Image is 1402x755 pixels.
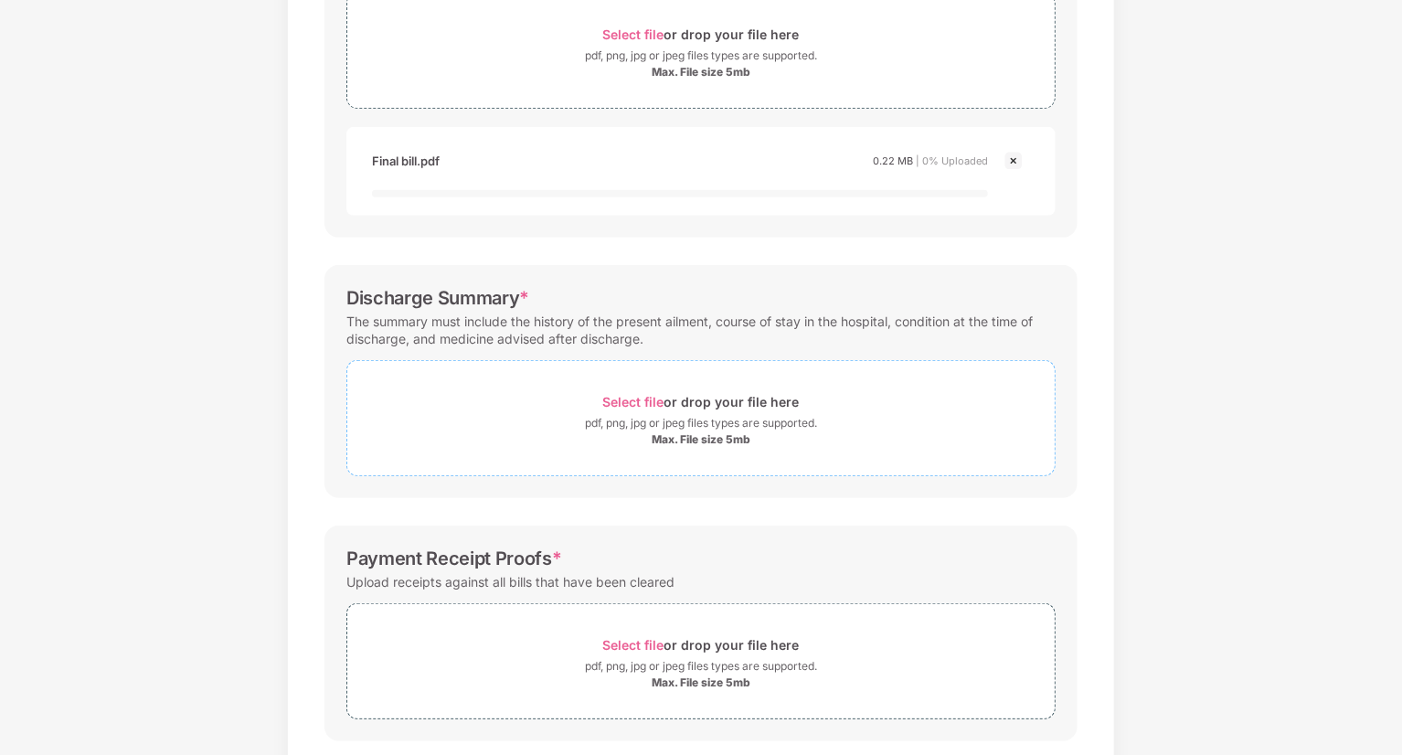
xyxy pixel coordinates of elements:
div: Upload receipts against all bills that have been cleared [346,569,674,594]
span: Select fileor drop your file herepdf, png, jpg or jpeg files types are supported.Max. File size 5mb [347,618,1055,705]
span: | 0% Uploaded [916,154,988,167]
div: Max. File size 5mb [652,65,750,80]
div: Discharge Summary [346,287,529,309]
div: pdf, png, jpg or jpeg files types are supported. [585,47,817,65]
span: Select file [603,27,664,42]
img: svg+xml;base64,PHN2ZyBpZD0iQ3Jvc3MtMjR4MjQiIHhtbG5zPSJodHRwOi8vd3d3LnczLm9yZy8yMDAwL3N2ZyIgd2lkdG... [1003,150,1025,172]
div: or drop your file here [603,22,800,47]
div: Max. File size 5mb [652,675,750,690]
div: Final bill.pdf [372,145,440,176]
span: Select fileor drop your file herepdf, png, jpg or jpeg files types are supported.Max. File size 5mb [347,7,1055,94]
div: pdf, png, jpg or jpeg files types are supported. [585,657,817,675]
div: or drop your file here [603,389,800,414]
div: Max. File size 5mb [652,432,750,447]
span: Select file [603,394,664,409]
div: pdf, png, jpg or jpeg files types are supported. [585,414,817,432]
span: 0.22 MB [873,154,913,167]
span: Select file [603,637,664,653]
div: Payment Receipt Proofs [346,548,562,569]
div: The summary must include the history of the present ailment, course of stay in the hospital, cond... [346,309,1056,351]
div: or drop your file here [603,633,800,657]
span: Select fileor drop your file herepdf, png, jpg or jpeg files types are supported.Max. File size 5mb [347,375,1055,462]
